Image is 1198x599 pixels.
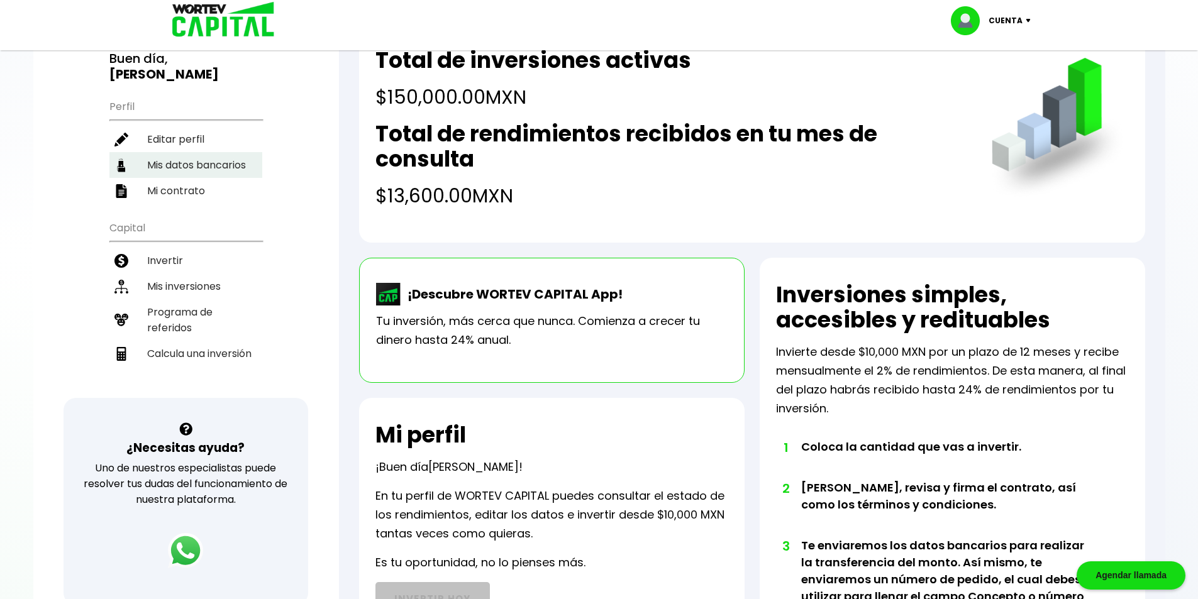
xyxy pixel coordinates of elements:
[109,92,262,204] ul: Perfil
[401,285,623,304] p: ¡Descubre WORTEV CAPITAL App!
[375,422,466,448] h2: Mi perfil
[428,459,519,475] span: [PERSON_NAME]
[1023,19,1040,23] img: icon-down
[375,182,966,210] h4: $13,600.00 MXN
[375,458,523,476] p: ¡Buen día !
[951,6,989,35] img: profile-image
[80,460,292,507] p: Uno de nuestros especialistas puede resolver tus dudas del funcionamiento de nuestra plataforma.
[375,121,966,172] h2: Total de rendimientos recibidos en tu mes de consulta
[1077,561,1185,590] div: Agendar llamada
[782,479,789,498] span: 2
[114,280,128,294] img: inversiones-icon.6695dc30.svg
[782,438,789,457] span: 1
[109,299,262,341] a: Programa de referidos
[801,479,1094,537] li: [PERSON_NAME], revisa y firma el contrato, así como los términos y condiciones.
[375,486,728,543] p: En tu perfil de WORTEV CAPITAL puedes consultar el estado de los rendimientos, editar los datos e...
[109,214,262,398] ul: Capital
[109,273,262,299] a: Mis inversiones
[782,537,789,556] span: 3
[989,11,1023,30] p: Cuenta
[114,254,128,268] img: invertir-icon.b3b967d7.svg
[114,184,128,198] img: contrato-icon.f2db500c.svg
[109,152,262,178] a: Mis datos bancarios
[109,126,262,152] a: Editar perfil
[776,343,1129,418] p: Invierte desde $10,000 MXN por un plazo de 12 meses y recibe mensualmente el 2% de rendimientos. ...
[109,51,262,82] h3: Buen día,
[114,347,128,361] img: calculadora-icon.17d418c4.svg
[126,439,245,457] h3: ¿Necesitas ayuda?
[109,248,262,273] a: Invertir
[376,283,401,305] img: wortev-capital-app-icon
[109,65,219,83] b: [PERSON_NAME]
[109,341,262,366] a: Calcula una inversión
[376,312,728,349] p: Tu inversión, más cerca que nunca. Comienza a crecer tu dinero hasta 24% anual.
[375,553,585,572] p: Es tu oportunidad, no lo pienses más.
[776,282,1129,332] h2: Inversiones simples, accesibles y redituables
[375,83,691,111] h4: $150,000.00 MXN
[109,178,262,204] a: Mi contrato
[801,438,1094,479] li: Coloca la cantidad que vas a invertir.
[114,133,128,146] img: editar-icon.952d3147.svg
[375,48,691,73] h2: Total de inversiones activas
[168,533,203,568] img: logos_whatsapp-icon.242b2217.svg
[114,313,128,327] img: recomiendanos-icon.9b8e9327.svg
[986,58,1129,201] img: grafica.516fef24.png
[114,158,128,172] img: datos-icon.10cf9172.svg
